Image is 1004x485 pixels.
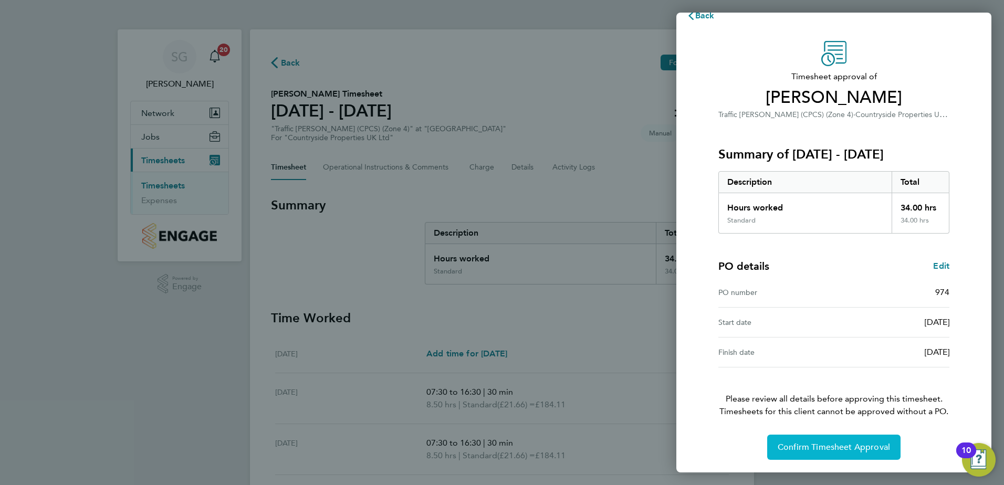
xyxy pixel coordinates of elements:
[727,216,756,225] div: Standard
[855,109,957,119] span: Countryside Properties UK Ltd
[933,260,949,272] a: Edit
[719,172,892,193] div: Description
[892,216,949,233] div: 34.00 hrs
[718,346,834,359] div: Finish date
[706,367,962,418] p: Please review all details before approving this timesheet.
[718,171,949,234] div: Summary of 25 - 31 Aug 2025
[892,193,949,216] div: 34.00 hrs
[767,435,901,460] button: Confirm Timesheet Approval
[706,405,962,418] span: Timesheets for this client cannot be approved without a PO.
[935,287,949,297] span: 974
[834,346,949,359] div: [DATE]
[718,110,853,119] span: Traffic [PERSON_NAME] (CPCS) (Zone 4)
[718,259,769,273] h4: PO details
[676,5,725,26] button: Back
[718,70,949,83] span: Timesheet approval of
[695,10,715,20] span: Back
[961,450,971,464] div: 10
[853,110,855,119] span: ·
[892,172,949,193] div: Total
[718,316,834,329] div: Start date
[718,286,834,299] div: PO number
[719,193,892,216] div: Hours worked
[933,261,949,271] span: Edit
[962,443,996,477] button: Open Resource Center, 10 new notifications
[834,316,949,329] div: [DATE]
[718,146,949,163] h3: Summary of [DATE] - [DATE]
[718,87,949,108] span: [PERSON_NAME]
[778,442,890,452] span: Confirm Timesheet Approval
